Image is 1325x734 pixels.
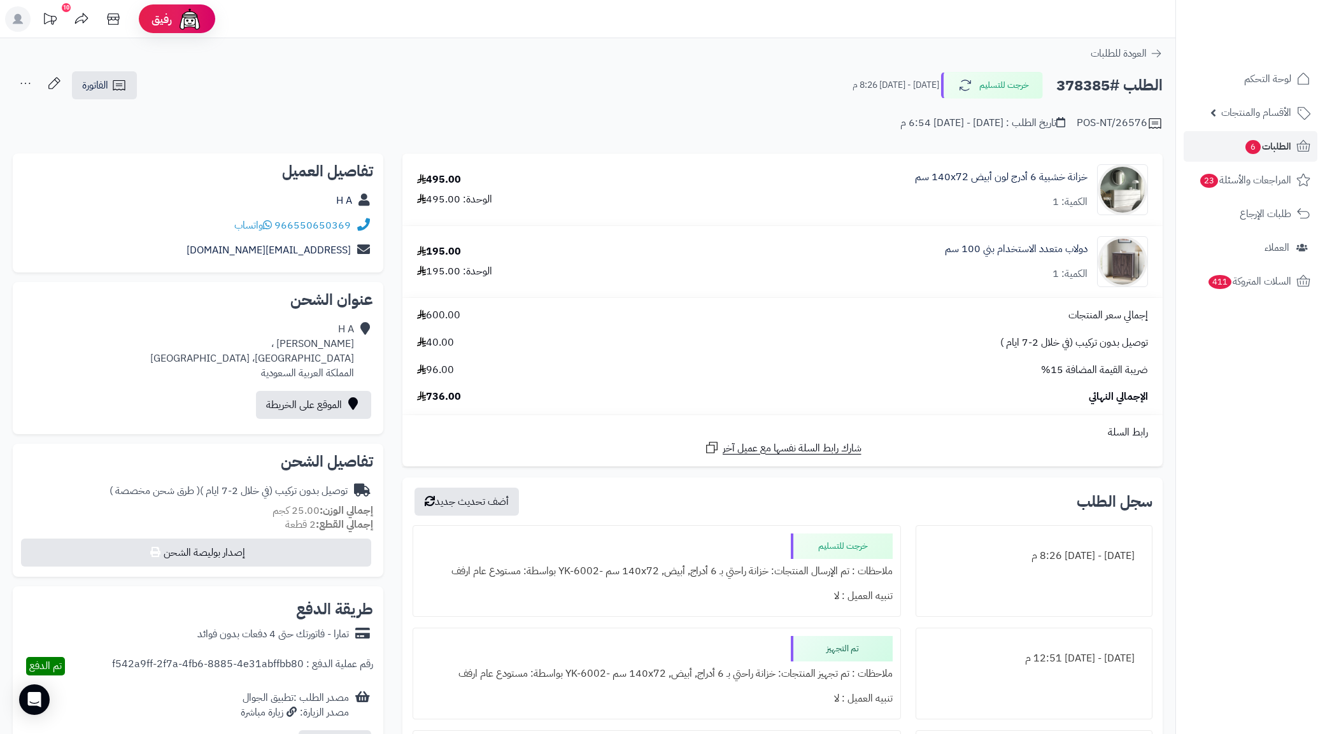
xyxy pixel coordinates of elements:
[417,363,454,378] span: 96.00
[1200,174,1218,188] span: 23
[19,684,50,715] div: Open Intercom Messenger
[1098,236,1147,287] img: 1751782701-220605010582-90x90.jpg
[1207,272,1291,290] span: السلات المتروكة
[1041,363,1148,378] span: ضريبة القيمة المضافة 15%
[29,658,62,674] span: تم الدفع
[241,705,349,720] div: مصدر الزيارة: زيارة مباشرة
[336,193,352,208] a: H A
[150,322,354,380] div: H A [PERSON_NAME] ، [GEOGRAPHIC_DATA]، [GEOGRAPHIC_DATA] المملكة العربية السعودية
[241,691,349,720] div: مصدر الطلب :تطبيق الجوال
[1184,165,1317,195] a: المراجعات والأسئلة23
[924,646,1144,671] div: [DATE] - [DATE] 12:51 م
[421,559,893,584] div: ملاحظات : تم الإرسال المنتجات: خزانة راحتي بـ 6 أدراج, أبيض, ‎140x72 سم‏ -YK-6002 بواسطة: مستودع ...
[1184,64,1317,94] a: لوحة التحكم
[1221,104,1291,122] span: الأقسام والمنتجات
[34,6,66,35] a: تحديثات المنصة
[1245,140,1261,154] span: 6
[320,503,373,518] strong: إجمالي الوزن:
[417,390,461,404] span: 736.00
[1184,266,1317,297] a: السلات المتروكة411
[152,11,172,27] span: رفيق
[417,173,461,187] div: 495.00
[1199,171,1291,189] span: المراجعات والأسئلة
[1068,308,1148,323] span: إجمالي سعر المنتجات
[273,503,373,518] small: 25.00 كجم
[1184,199,1317,229] a: طلبات الإرجاع
[945,242,1088,257] a: دولاب متعدد الاستخدام بني 100 سم
[723,441,861,456] span: شارك رابط السلة نفسها مع عميل آخر
[1000,335,1148,350] span: توصيل بدون تركيب (في خلال 2-7 ايام )
[1077,494,1152,509] h3: سجل الطلب
[417,244,461,259] div: 195.00
[1089,390,1148,404] span: الإجمالي النهائي
[791,533,893,559] div: خرجت للتسليم
[1208,275,1231,289] span: 411
[1098,164,1147,215] img: 1746709299-1702541934053-68567865785768-1000x1000-90x90.jpg
[234,218,272,233] a: واتساب
[417,335,454,350] span: 40.00
[417,264,492,279] div: الوحدة: 195.00
[187,243,351,258] a: [EMAIL_ADDRESS][DOMAIN_NAME]
[704,440,861,456] a: شارك رابط السلة نفسها مع عميل آخر
[1244,70,1291,88] span: لوحة التحكم
[1265,239,1289,257] span: العملاء
[1240,205,1291,223] span: طلبات الإرجاع
[1052,195,1088,209] div: الكمية: 1
[23,292,373,307] h2: عنوان الشحن
[417,192,492,207] div: الوحدة: 495.00
[110,483,200,498] span: ( طرق شحن مخصصة )
[407,425,1158,440] div: رابط السلة
[1238,34,1313,61] img: logo-2.png
[1184,131,1317,162] a: الطلبات6
[82,78,108,93] span: الفاتورة
[853,79,939,92] small: [DATE] - [DATE] 8:26 م
[791,636,893,661] div: تم التجهيز
[915,170,1088,185] a: خزانة خشبية 6 أدرج لون أبيض 140x72 سم
[1077,116,1163,131] div: POS-NT/26576
[421,584,893,609] div: تنبيه العميل : لا
[112,657,373,675] div: رقم عملية الدفع : f542a9ff-2f7a-4fb6-8885-4e31abffbb80
[421,686,893,711] div: تنبيه العميل : لا
[417,308,460,323] span: 600.00
[1091,46,1163,61] a: العودة للطلبات
[23,454,373,469] h2: تفاصيل الشحن
[1184,232,1317,263] a: العملاء
[1091,46,1147,61] span: العودة للطلبات
[296,602,373,617] h2: طريقة الدفع
[1052,267,1088,281] div: الكمية: 1
[415,488,519,516] button: أضف تحديث جديد
[1056,73,1163,99] h2: الطلب #378385
[62,3,71,12] div: 10
[316,517,373,532] strong: إجمالي القطع:
[1244,138,1291,155] span: الطلبات
[72,71,137,99] a: الفاتورة
[197,627,349,642] div: تمارا - فاتورتك حتى 4 دفعات بدون فوائد
[924,544,1144,568] div: [DATE] - [DATE] 8:26 م
[177,6,202,32] img: ai-face.png
[256,391,371,419] a: الموقع على الخريطة
[23,164,373,179] h2: تفاصيل العميل
[110,484,348,498] div: توصيل بدون تركيب (في خلال 2-7 ايام )
[900,116,1065,131] div: تاريخ الطلب : [DATE] - [DATE] 6:54 م
[274,218,351,233] a: 966550650369
[21,539,371,567] button: إصدار بوليصة الشحن
[285,517,373,532] small: 2 قطعة
[941,72,1043,99] button: خرجت للتسليم
[421,661,893,686] div: ملاحظات : تم تجهيز المنتجات: خزانة راحتي بـ 6 أدراج, أبيض, ‎140x72 سم‏ -YK-6002 بواسطة: مستودع عا...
